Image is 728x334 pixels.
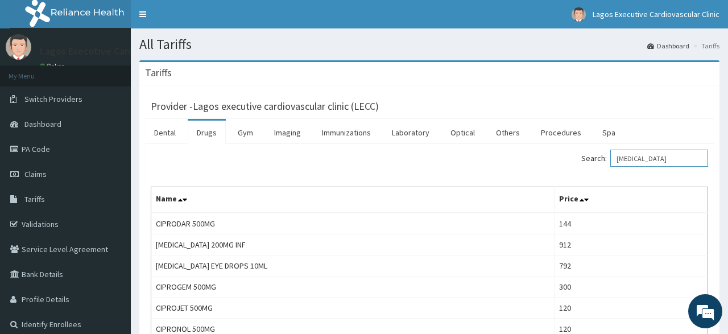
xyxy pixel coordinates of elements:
[24,94,82,104] span: Switch Providers
[593,9,719,19] span: Lagos Executive Cardiovascular Clinic
[145,121,185,145] a: Dental
[690,41,719,51] li: Tariffs
[151,298,555,319] td: CIPROJET 500MG
[187,6,214,33] div: Minimize live chat window
[24,194,45,204] span: Tariffs
[66,97,157,212] span: We're online!
[6,217,217,257] textarea: Type your message and hit 'Enter'
[647,41,689,51] a: Dashboard
[188,121,226,145] a: Drugs
[151,101,379,112] h3: Provider - Lagos executive cardiovascular clinic (LECC)
[139,37,719,52] h1: All Tariffs
[24,119,61,129] span: Dashboard
[24,169,47,179] span: Claims
[555,213,708,234] td: 144
[265,121,310,145] a: Imaging
[555,298,708,319] td: 120
[229,121,262,145] a: Gym
[441,121,484,145] a: Optical
[151,255,555,277] td: [MEDICAL_DATA] EYE DROPS 10ML
[21,57,46,85] img: d_794563401_company_1708531726252_794563401
[151,187,555,213] th: Name
[532,121,590,145] a: Procedures
[151,277,555,298] td: CIPROGEM 500MG
[313,121,380,145] a: Immunizations
[40,62,67,70] a: Online
[151,213,555,234] td: CIPRODAR 500MG
[581,150,708,167] label: Search:
[610,150,708,167] input: Search:
[572,7,586,22] img: User Image
[487,121,529,145] a: Others
[59,64,191,79] div: Chat with us now
[6,34,31,60] img: User Image
[555,234,708,255] td: 912
[555,187,708,213] th: Price
[383,121,439,145] a: Laboratory
[555,255,708,277] td: 792
[555,277,708,298] td: 300
[151,234,555,255] td: [MEDICAL_DATA] 200MG INF
[40,46,204,56] p: Lagos Executive Cardiovascular Clinic
[145,68,172,78] h3: Tariffs
[593,121,624,145] a: Spa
